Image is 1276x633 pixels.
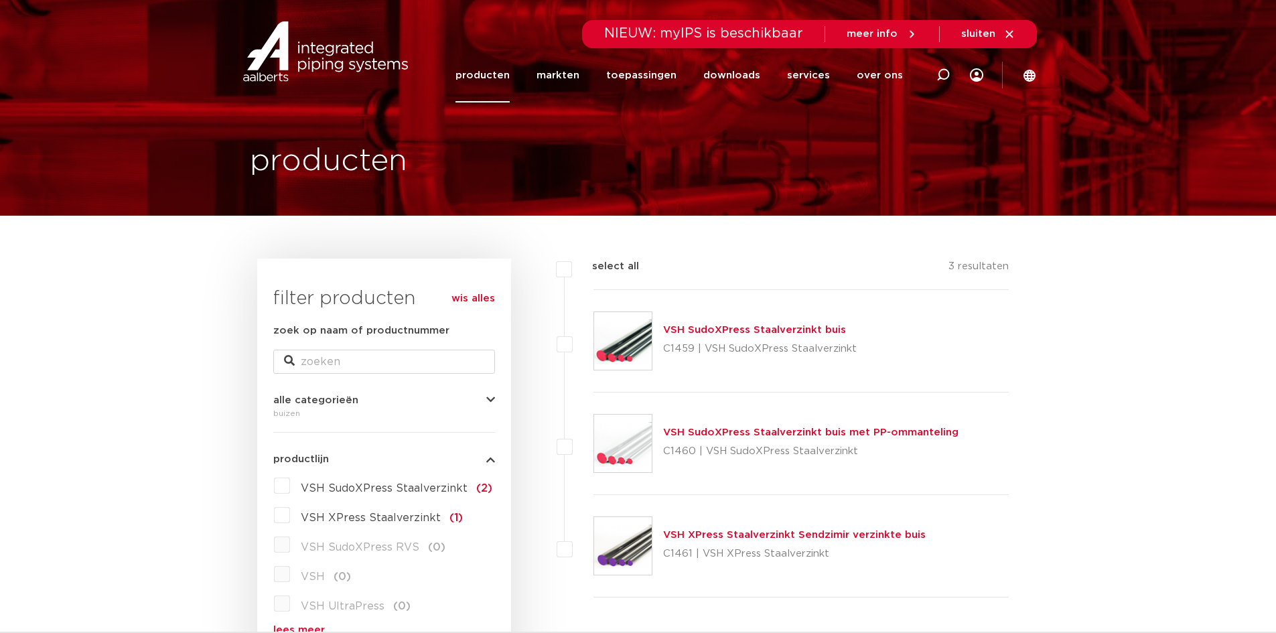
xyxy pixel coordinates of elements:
[847,28,918,40] a: meer info
[572,259,639,275] label: select all
[301,571,325,582] span: VSH
[787,48,830,102] a: services
[301,512,441,523] span: VSH XPress Staalverzinkt
[847,29,898,39] span: meer info
[273,454,329,464] span: productlijn
[663,338,857,360] p: C1459 | VSH SudoXPress Staalverzinkt
[594,415,652,472] img: Thumbnail for VSH SudoXPress Staalverzinkt buis met PP-ommanteling
[537,48,579,102] a: markten
[606,48,677,102] a: toepassingen
[273,323,449,339] label: zoek op naam of productnummer
[428,542,445,553] span: (0)
[273,454,495,464] button: productlijn
[663,441,959,462] p: C1460 | VSH SudoXPress Staalverzinkt
[393,601,411,612] span: (0)
[273,395,495,405] button: alle categorieën
[594,312,652,370] img: Thumbnail for VSH SudoXPress Staalverzinkt buis
[961,28,1015,40] a: sluiten
[301,542,419,553] span: VSH SudoXPress RVS
[604,27,803,40] span: NIEUW: myIPS is beschikbaar
[663,543,926,565] p: C1461 | VSH XPress Staalverzinkt
[961,29,995,39] span: sluiten
[857,48,903,102] a: over ons
[273,350,495,374] input: zoeken
[455,48,510,102] a: producten
[970,48,983,102] div: my IPS
[703,48,760,102] a: downloads
[476,483,492,494] span: (2)
[273,405,495,421] div: buizen
[455,48,903,102] nav: Menu
[663,325,846,335] a: VSH SudoXPress Staalverzinkt buis
[451,291,495,307] a: wis alles
[301,483,468,494] span: VSH SudoXPress Staalverzinkt
[663,427,959,437] a: VSH SudoXPress Staalverzinkt buis met PP-ommanteling
[594,517,652,575] img: Thumbnail for VSH XPress Staalverzinkt Sendzimir verzinkte buis
[250,140,407,183] h1: producten
[449,512,463,523] span: (1)
[663,530,926,540] a: VSH XPress Staalverzinkt Sendzimir verzinkte buis
[334,571,351,582] span: (0)
[948,259,1009,279] p: 3 resultaten
[273,395,358,405] span: alle categorieën
[273,285,495,312] h3: filter producten
[301,601,384,612] span: VSH UltraPress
